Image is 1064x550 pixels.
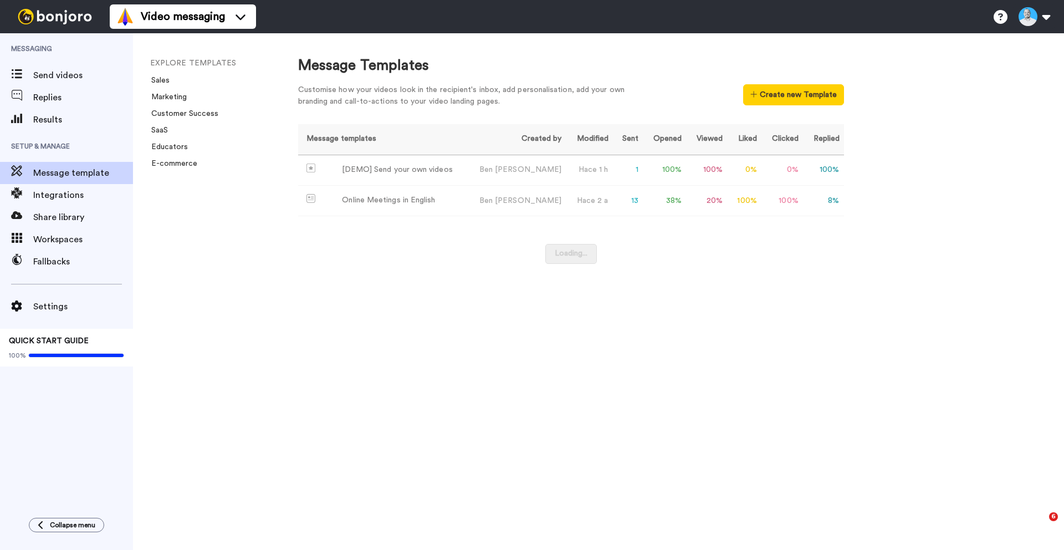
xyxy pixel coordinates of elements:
iframe: Intercom live chat [1026,512,1053,539]
span: Fallbacks [33,255,133,268]
th: Clicked [761,124,803,155]
td: Hace 2 a [566,186,612,216]
span: Collapse menu [50,521,95,529]
img: vm-color.svg [116,8,134,26]
div: [DEMO] Send your own videos [342,164,453,176]
td: Ben [465,155,566,186]
a: Customer Success [145,110,218,118]
td: 100 % [686,155,727,186]
td: 8 % [803,186,844,216]
span: Video messaging [141,9,225,24]
th: Modified [566,124,612,155]
td: Hace 1 h [566,155,612,186]
a: Sales [145,77,170,84]
span: Results [33,113,133,126]
span: 6 [1049,512,1058,521]
li: EXPLORE TEMPLATES [150,58,300,69]
th: Sent [613,124,643,155]
span: Integrations [33,189,133,202]
div: Customise how your videos look in the recipient's inbox, add personalisation, add your own brandi... [298,84,642,108]
td: 100 % [643,155,686,186]
td: Ben [465,186,566,216]
td: 20 % [686,186,727,216]
th: Opened [643,124,686,155]
a: Marketing [145,93,187,101]
th: Replied [803,124,844,155]
th: Created by [465,124,566,155]
td: 100 % [803,155,844,186]
span: [PERSON_NAME] [495,197,561,205]
span: QUICK START GUIDE [9,337,89,345]
div: Online Meetings in English [342,195,435,206]
span: Settings [33,300,133,313]
button: Create new Template [743,84,843,105]
td: 38 % [643,186,686,216]
td: 13 [613,186,643,216]
a: SaaS [145,126,168,134]
img: demo-template.svg [306,164,315,172]
td: 100 % [727,186,761,216]
th: Viewed [686,124,727,155]
span: Workspaces [33,233,133,246]
img: Message-temps.svg [306,194,316,203]
a: E-commerce [145,160,197,167]
img: bj-logo-header-white.svg [13,9,96,24]
button: Loading... [545,244,597,264]
td: 0 % [761,155,803,186]
span: [PERSON_NAME] [495,166,561,174]
span: Message template [33,166,133,180]
span: 100% [9,351,26,360]
td: 1 [613,155,643,186]
span: Send videos [33,69,133,82]
th: Message templates [298,124,466,155]
span: Share library [33,211,133,224]
a: Educators [145,143,188,151]
button: Collapse menu [29,518,104,532]
span: Replies [33,91,133,104]
th: Liked [727,124,761,155]
td: 0 % [727,155,761,186]
td: 100 % [761,186,803,216]
div: Message Templates [298,55,844,76]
